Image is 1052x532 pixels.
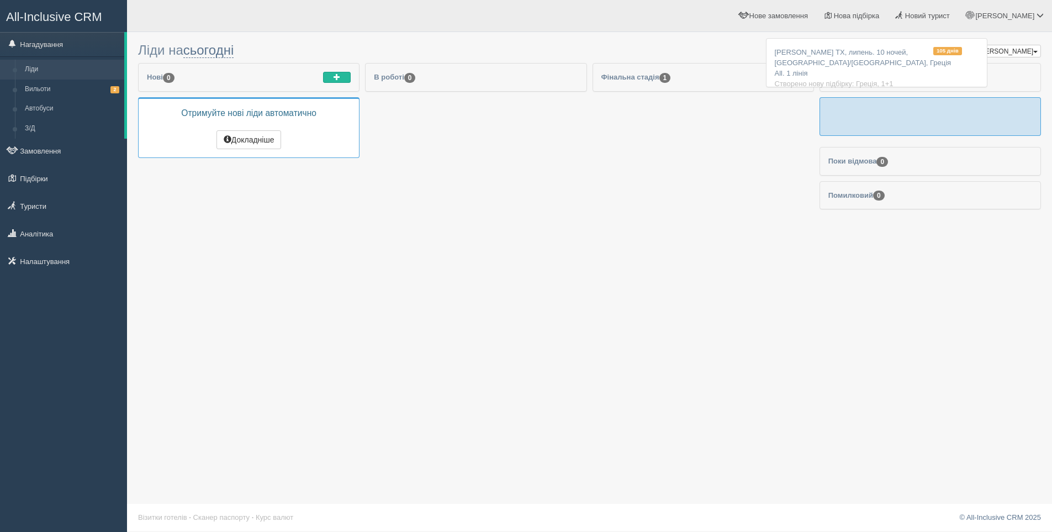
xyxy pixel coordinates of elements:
[775,78,962,89] div: Створено нову підбірку: Греція, 1+1
[1,1,126,31] a: All-Inclusive CRM
[189,513,191,522] span: ·
[147,73,175,81] span: Нові
[601,73,671,81] span: Фінальна стадія
[183,43,234,58] a: сьогодні
[876,157,888,167] span: 0
[6,10,102,24] span: All-Inclusive CRM
[828,157,888,165] span: Поки відмова
[110,86,119,93] span: 2
[138,513,187,522] a: Візитки готелів
[20,99,124,119] a: Автобуси
[216,130,282,149] button: Докладніше
[20,119,124,139] a: З/Д
[905,12,950,20] span: Новий турист
[138,43,1041,57] h3: Ліди на
[749,12,808,20] span: Нове замовлення
[873,191,885,201] span: 0
[834,12,880,20] span: Нова підбірка
[975,12,1034,20] span: [PERSON_NAME]
[20,60,124,80] a: Ліди
[659,73,671,83] span: 1
[775,48,951,77] span: [PERSON_NAME] ТХ, липень. 10 ночей, [GEOGRAPHIC_DATA]/[GEOGRAPHIC_DATA], Греція All. 1 лінія
[828,191,885,199] span: Помилковий
[193,513,250,522] a: Сканер паспорту
[404,73,416,83] span: 0
[163,73,175,83] span: 0
[20,80,124,99] a: Вильоти2
[181,108,316,118] span: Отримуйте нові ліди автоматично
[959,513,1041,522] a: © All-Inclusive CRM 2025
[374,73,415,81] span: В роботі
[256,513,293,522] a: Курс валют
[933,47,961,55] span: 105 днів
[956,45,1041,57] button: Мої [PERSON_NAME]
[252,513,254,522] span: ·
